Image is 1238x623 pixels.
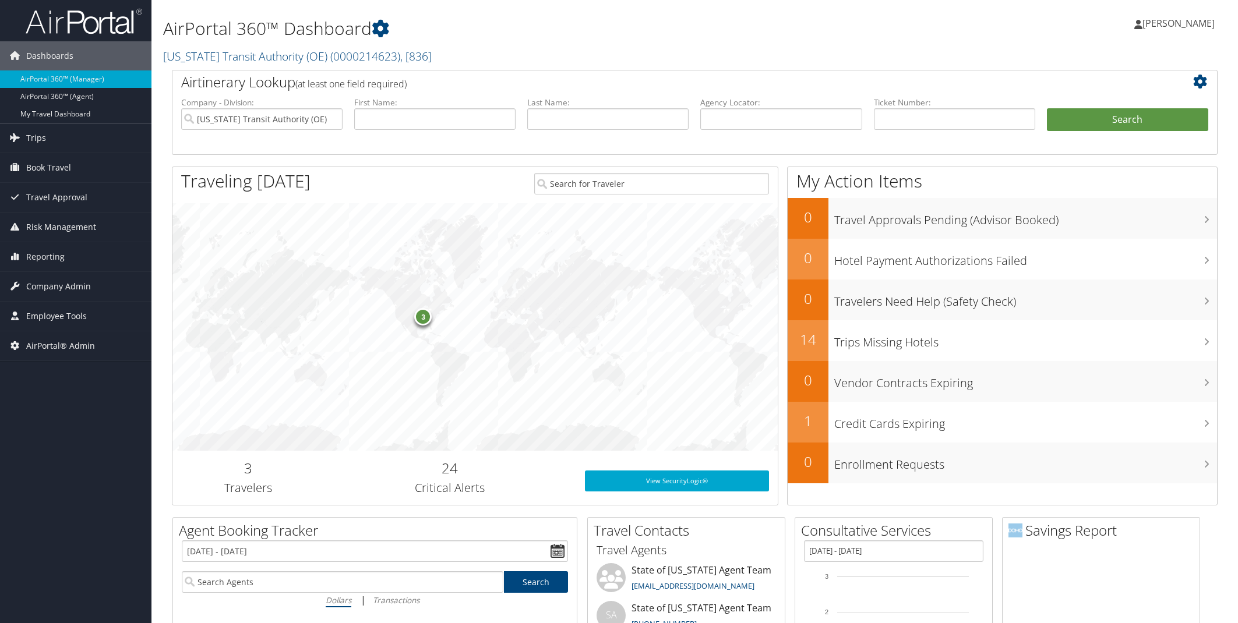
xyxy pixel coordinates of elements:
h3: Travel Approvals Pending (Advisor Booked) [834,206,1217,228]
a: View SecurityLogic® [585,470,769,491]
span: , [ 836 ] [400,48,432,64]
h3: Hotel Payment Authorizations Failed [834,247,1217,269]
h2: 0 [788,370,828,390]
h2: 0 [788,289,828,309]
h2: Agent Booking Tracker [179,521,577,540]
a: [EMAIL_ADDRESS][DOMAIN_NAME] [632,580,754,591]
h2: 0 [788,248,828,268]
span: Trips [26,123,46,153]
h2: Travel Contacts [594,521,785,540]
span: Reporting [26,242,65,271]
label: First Name: [354,97,516,108]
span: Travel Approval [26,183,87,212]
h3: Enrollment Requests [834,451,1217,473]
a: 0Travel Approvals Pending (Advisor Booked) [788,198,1217,239]
a: 14Trips Missing Hotels [788,320,1217,361]
a: 0Travelers Need Help (Safety Check) [788,279,1217,320]
i: Transactions [373,594,419,606]
h3: Trips Missing Hotels [834,328,1217,351]
h1: AirPortal 360™ Dashboard [163,16,872,41]
a: 0Vendor Contracts Expiring [788,361,1217,402]
div: | [182,593,568,607]
i: Dollars [326,594,351,606]
label: Company - Division: [181,97,343,108]
h2: Savings Report [1008,521,1200,540]
span: Risk Management [26,213,96,242]
h3: Vendor Contracts Expiring [834,369,1217,391]
input: Search for Traveler [534,173,769,194]
span: ( 0000214623 ) [330,48,400,64]
a: 1Credit Cards Expiring [788,402,1217,443]
h2: 24 [333,458,567,478]
span: AirPortal® Admin [26,331,95,360]
h1: Traveling [DATE] [181,169,311,193]
h2: 0 [788,207,828,227]
span: [PERSON_NAME] [1142,17,1215,30]
a: Search [504,571,569,593]
tspan: 2 [825,608,828,615]
span: Dashboards [26,41,73,70]
h2: 1 [788,411,828,431]
h2: Consultative Services [801,521,992,540]
span: Employee Tools [26,302,87,331]
span: Book Travel [26,153,71,182]
h2: 3 [181,458,315,478]
h1: My Action Items [788,169,1217,193]
h3: Travelers Need Help (Safety Check) [834,288,1217,310]
h2: 14 [788,330,828,349]
div: 3 [415,308,432,325]
h3: Travel Agents [597,542,776,558]
input: Search Agents [182,571,503,593]
a: [PERSON_NAME] [1134,6,1226,41]
h2: 0 [788,452,828,472]
label: Agency Locator: [700,97,862,108]
span: (at least one field required) [295,77,407,90]
button: Search [1047,108,1208,132]
img: domo-logo.png [1008,523,1022,537]
a: 0Enrollment Requests [788,443,1217,483]
span: Company Admin [26,272,91,301]
a: [US_STATE] Transit Authority (OE) [163,48,432,64]
a: 0Hotel Payment Authorizations Failed [788,239,1217,279]
h2: Airtinerary Lookup [181,72,1121,92]
li: State of [US_STATE] Agent Team [591,563,782,601]
img: airportal-logo.png [26,8,142,35]
h3: Credit Cards Expiring [834,410,1217,432]
h3: Travelers [181,480,315,496]
h3: Critical Alerts [333,480,567,496]
tspan: 3 [825,573,828,580]
label: Ticket Number: [874,97,1035,108]
label: Last Name: [527,97,689,108]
